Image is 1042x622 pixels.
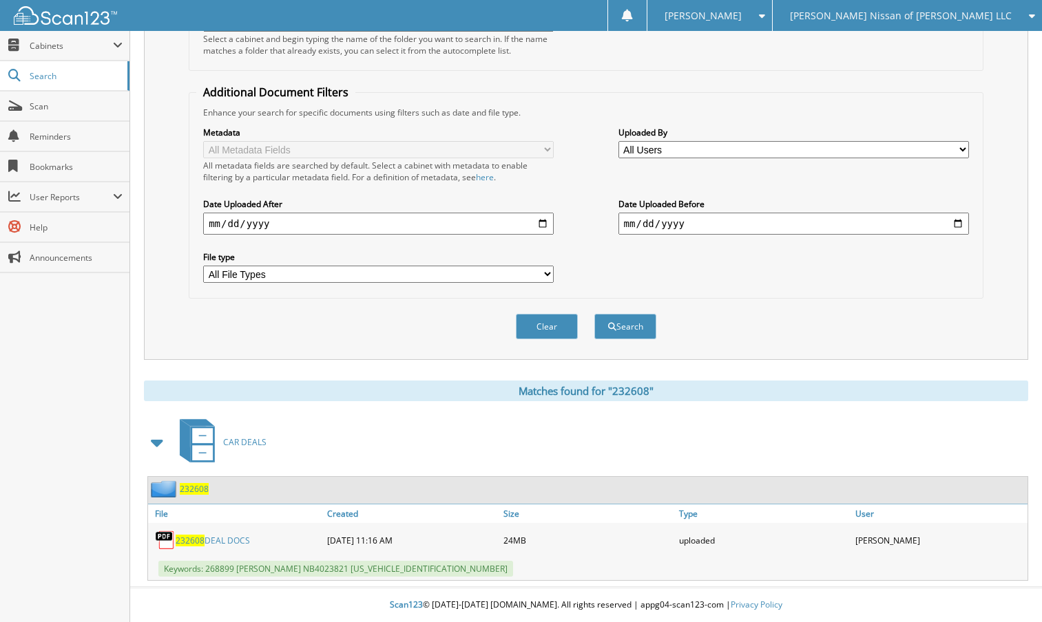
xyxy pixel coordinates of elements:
span: [PERSON_NAME] Nissan of [PERSON_NAME] LLC [790,12,1012,20]
div: Matches found for "232608" [144,380,1028,401]
input: start [203,213,554,235]
span: Reminders [30,131,123,142]
div: [PERSON_NAME] [852,526,1028,554]
label: Metadata [203,127,554,138]
a: User [852,504,1028,523]
span: Search [30,70,121,82]
img: folder2.png [151,480,180,497]
div: [DATE] 11:16 AM [324,526,499,554]
div: All metadata fields are searched by default. Select a cabinet with metadata to enable filtering b... [203,160,554,183]
span: 232608 [176,535,205,546]
span: CAR DEALS [223,436,267,448]
button: Clear [516,314,578,339]
span: Scan123 [390,599,423,610]
label: Uploaded By [618,127,969,138]
div: Select a cabinet and begin typing the name of the folder you want to search in. If the name match... [203,33,554,56]
label: File type [203,251,554,263]
span: Help [30,222,123,233]
a: 232608 [180,483,209,495]
label: Date Uploaded Before [618,198,969,210]
span: Cabinets [30,40,113,52]
span: Bookmarks [30,161,123,173]
span: Scan [30,100,123,112]
span: Announcements [30,252,123,264]
button: Search [594,314,656,339]
input: end [618,213,969,235]
a: Privacy Policy [731,599,782,610]
legend: Additional Document Filters [196,85,355,100]
label: Date Uploaded After [203,198,554,210]
a: here [476,171,494,183]
span: [PERSON_NAME] [665,12,742,20]
a: Size [500,504,676,523]
a: 232608DEAL DOCS [176,535,250,546]
span: User Reports [30,191,113,203]
div: uploaded [676,526,851,554]
img: PDF.png [155,530,176,550]
span: Keywords: 268899 [PERSON_NAME] NB4023821 [US_VEHICLE_IDENTIFICATION_NUMBER] [158,561,513,577]
div: © [DATE]-[DATE] [DOMAIN_NAME]. All rights reserved | appg04-scan123-com | [130,588,1042,622]
a: CAR DEALS [171,415,267,469]
iframe: Chat Widget [973,556,1042,622]
a: Created [324,504,499,523]
div: Enhance your search for specific documents using filters such as date and file type. [196,107,976,118]
img: scan123-logo-white.svg [14,6,117,25]
a: Type [676,504,851,523]
div: 24MB [500,526,676,554]
a: File [148,504,324,523]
